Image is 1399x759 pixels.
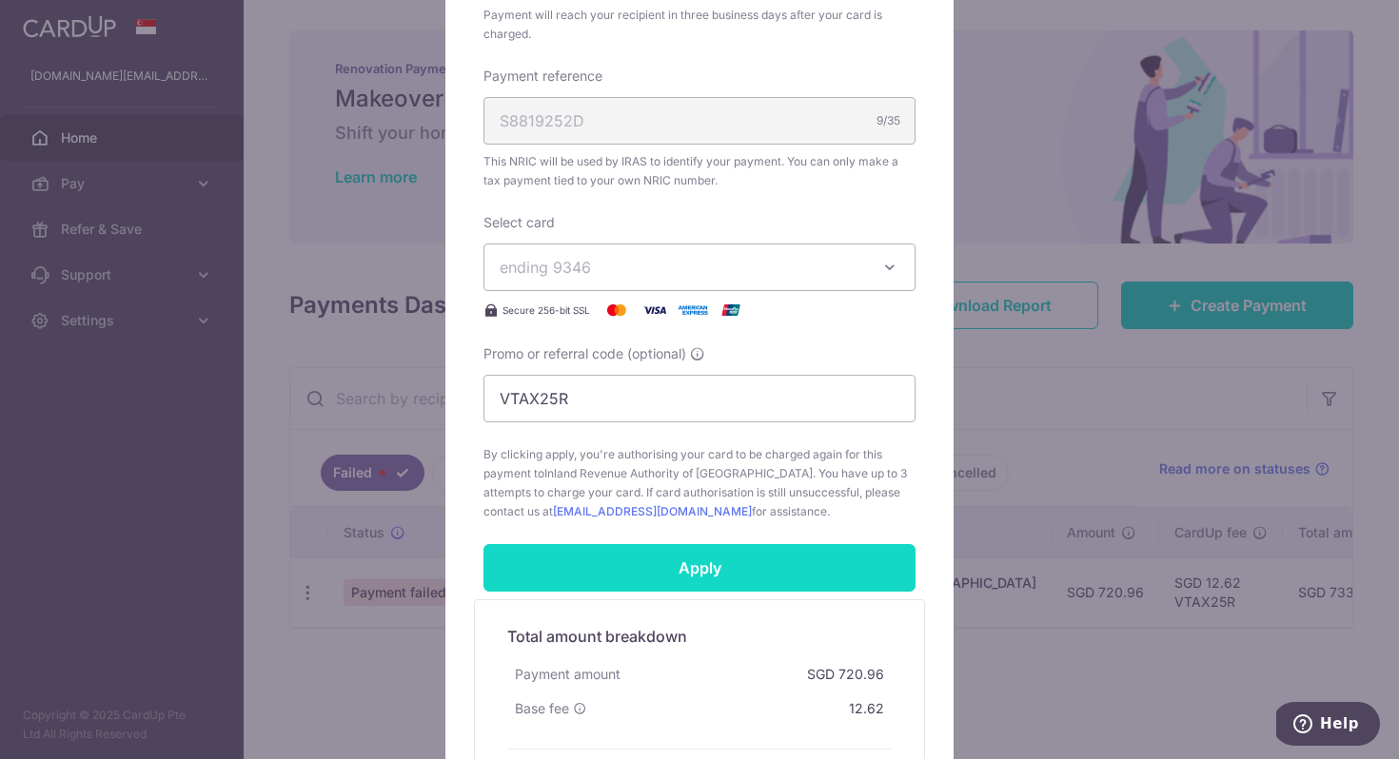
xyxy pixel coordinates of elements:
[483,152,916,190] span: This NRIC will be used by IRAS to identify your payment. You can only make a tax payment tied to ...
[841,691,892,726] div: 12.62
[1276,702,1380,749] iframe: Opens a widget where you can find more information
[483,6,916,44] div: Payment will reach your recipient in three business days after your card is charged.
[483,213,555,232] label: Select card
[483,67,602,86] label: Payment reference
[507,625,892,648] h5: Total amount breakdown
[674,299,712,321] img: American Express
[483,544,916,592] input: Apply
[799,657,892,691] div: SGD 720.96
[500,258,591,277] span: ending 9346
[636,299,674,321] img: Visa
[483,445,916,521] span: By clicking apply, you're authorising your card to be charged again for this payment to . You hav...
[712,299,750,321] img: UnionPay
[515,699,569,718] span: Base fee
[544,466,813,480] span: Inland Revenue Authority of [GEOGRAPHIC_DATA]
[598,299,636,321] img: Mastercard
[502,302,590,318] span: Secure 256-bit SSL
[483,243,916,291] button: ending 9346
[507,657,628,691] div: Payment amount
[877,111,900,130] div: 9/35
[553,504,752,518] a: [EMAIL_ADDRESS][DOMAIN_NAME]
[483,344,686,363] span: Promo or referral code (optional)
